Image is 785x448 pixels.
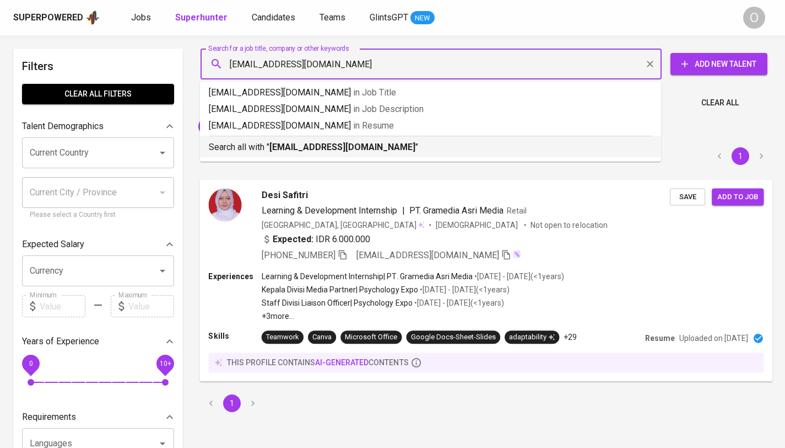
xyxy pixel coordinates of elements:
[262,205,398,215] span: Learning & Development Internship
[273,232,313,246] b: Expected:
[40,295,85,317] input: Value
[175,12,228,23] b: Superhunter
[22,120,104,133] p: Talent Demographics
[22,238,84,251] p: Expected Salary
[262,219,425,230] div: [GEOGRAPHIC_DATA], [GEOGRAPHIC_DATA]
[29,360,33,367] span: 0
[262,311,565,322] p: +3 more ...
[312,332,332,343] div: Canva
[201,394,263,412] nav: pagination navigation
[198,121,326,131] span: [EMAIL_ADDRESS][DOMAIN_NAME]
[252,12,295,23] span: Candidates
[353,120,394,131] span: in Resume
[22,335,99,348] p: Years of Experience
[645,333,675,344] p: Resume
[356,249,499,260] span: [EMAIL_ADDRESS][DOMAIN_NAME]
[262,297,413,308] p: Staff Divisi Liaison Officer | Psychology Expo
[198,118,338,135] div: [EMAIL_ADDRESS][DOMAIN_NAME]
[155,145,170,161] button: Open
[175,11,230,25] a: Superhunter
[209,141,652,154] p: Search all with " "
[507,206,527,215] span: Retail
[320,12,345,23] span: Teams
[262,284,418,295] p: Kepala Divisi Media Partner | Psychology Expo
[370,11,435,25] a: GlintsGPT NEW
[131,11,153,25] a: Jobs
[209,119,652,132] p: [EMAIL_ADDRESS][DOMAIN_NAME]
[22,410,76,424] p: Requirements
[743,7,765,29] div: O
[701,96,739,110] span: Clear All
[22,115,174,137] div: Talent Demographics
[679,57,759,71] span: Add New Talent
[509,332,555,343] div: adaptability
[262,249,335,260] span: [PHONE_NUMBER]
[208,188,241,221] img: a765631002e347b242ffff094557270a.jpg
[370,12,408,23] span: GlintsGPT
[564,332,577,343] p: +29
[473,270,564,281] p: • [DATE] - [DATE] ( <1 years )
[227,357,409,368] p: this profile contains contents
[402,204,405,217] span: |
[530,219,607,230] p: Not open to relocation
[262,270,473,281] p: Learning & Development Internship | PT. Gramedia Asri Media
[252,11,297,25] a: Candidates
[22,406,174,428] div: Requirements
[208,330,261,342] p: Skills
[642,56,658,72] button: Clear
[436,219,519,230] span: [DEMOGRAPHIC_DATA]
[512,249,521,258] img: magic_wand.svg
[315,358,369,367] span: AI-generated
[269,142,415,152] b: [EMAIL_ADDRESS][DOMAIN_NAME]
[223,394,241,412] button: page 1
[201,180,772,381] a: Desi SafitriLearning & Development Internship|PT. Gramedia Asri MediaRetail[GEOGRAPHIC_DATA], [GE...
[679,333,748,344] p: Uploaded on [DATE]
[22,330,174,353] div: Years of Experience
[717,190,758,203] span: Add to job
[30,210,166,221] p: Please select a Country first
[670,53,767,75] button: Add New Talent
[262,188,308,201] span: Desi Safitri
[418,284,510,295] p: • [DATE] - [DATE] ( <1 years )
[209,103,652,116] p: [EMAIL_ADDRESS][DOMAIN_NAME]
[709,147,772,165] nav: pagination navigation
[353,87,396,98] span: in Job Title
[732,147,749,165] button: page 1
[31,87,165,101] span: Clear All filters
[345,332,397,343] div: Microsoft Office
[159,360,171,367] span: 10+
[208,270,261,281] p: Experiences
[675,190,700,203] span: Save
[22,57,174,75] h6: Filters
[411,332,496,343] div: Google Docs-Sheet-Slides
[410,13,435,24] span: NEW
[712,188,764,205] button: Add to job
[262,232,371,246] div: IDR 6.000.000
[413,297,504,308] p: • [DATE] - [DATE] ( <1 years )
[13,9,100,26] a: Superpoweredapp logo
[409,205,504,215] span: PT. Gramedia Asri Media
[13,12,83,24] div: Superpowered
[266,332,299,343] div: Teamwork
[320,11,348,25] a: Teams
[155,263,170,279] button: Open
[353,104,424,114] span: in Job Description
[670,188,705,205] button: Save
[22,84,174,104] button: Clear All filters
[131,12,151,23] span: Jobs
[22,233,174,255] div: Expected Salary
[85,9,100,26] img: app logo
[209,86,652,99] p: [EMAIL_ADDRESS][DOMAIN_NAME]
[697,93,743,113] button: Clear All
[128,295,174,317] input: Value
